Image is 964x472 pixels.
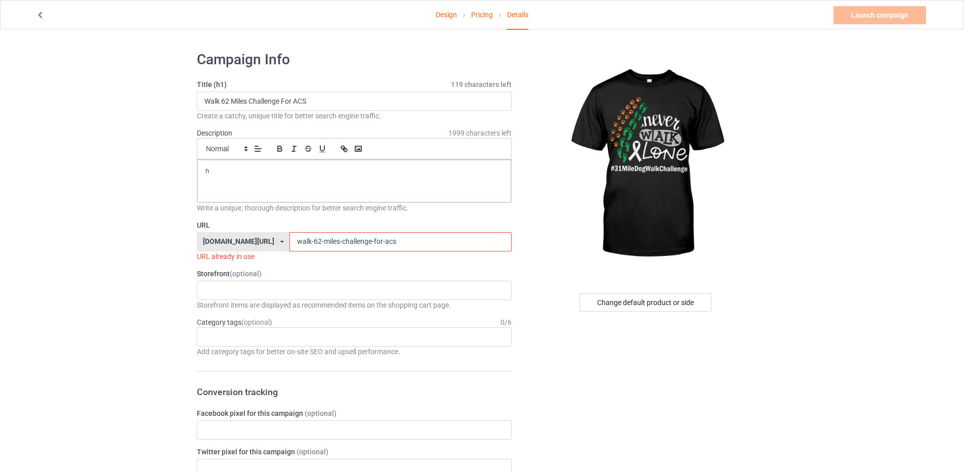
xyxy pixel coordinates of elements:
[197,220,512,230] label: URL
[203,238,274,245] div: [DOMAIN_NAME][URL]
[197,347,512,357] div: Add category tags for better on-site SEO and upsell performance.
[297,448,328,456] span: (optional)
[436,1,457,29] a: Design
[197,317,272,327] label: Category tags
[197,129,232,137] label: Description
[500,317,512,327] div: 0 / 6
[471,1,493,29] a: Pricing
[579,293,711,312] div: Change default product or side
[197,203,512,213] div: Write a unique, thorough description for better search engine traffic.
[197,386,512,398] h3: Conversion tracking
[241,318,272,326] span: (optional)
[197,269,512,279] label: Storefront
[230,270,262,278] span: (optional)
[451,79,512,90] span: 119 characters left
[197,111,512,121] div: Create a catchy, unique title for better search engine traffic.
[448,128,512,138] span: 1999 characters left
[305,409,337,417] span: (optional)
[197,79,512,90] label: Title (h1)
[197,447,512,457] label: Twitter pixel for this campaign
[197,408,512,418] label: Facebook pixel for this campaign
[205,166,503,176] p: h
[507,1,528,30] div: Details
[197,251,512,262] div: URL already in use
[197,300,512,310] div: Storefront items are displayed as recommended items on the shopping cart page.
[197,51,512,69] h1: Campaign Info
